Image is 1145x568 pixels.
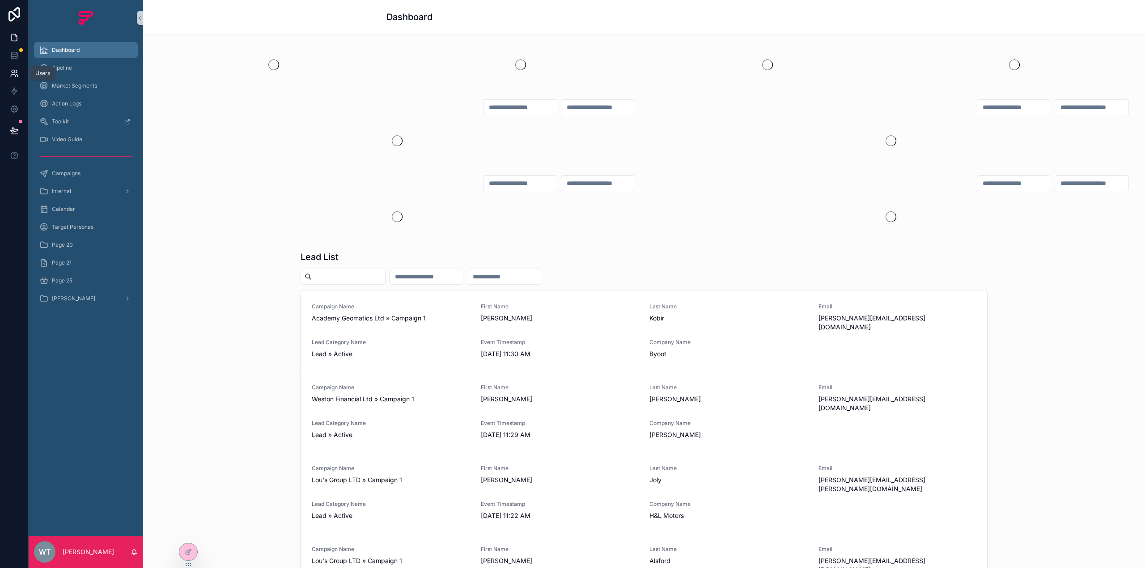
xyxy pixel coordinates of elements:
[52,100,81,107] span: Action Logs
[481,314,639,323] span: [PERSON_NAME]
[301,452,987,533] a: Campaign NameLou's Group LTD » Campaign 1First Name[PERSON_NAME]Last NameJolyEmail[PERSON_NAME][E...
[312,349,470,358] span: Lead » Active
[312,420,470,427] span: Lead Category Name
[78,11,93,25] img: App logo
[649,511,808,520] span: H&L Motors
[481,303,639,310] span: First Name
[818,314,977,332] span: [PERSON_NAME][EMAIL_ADDRESS][DOMAIN_NAME]
[34,42,138,58] a: Dashboard
[301,251,339,263] h1: Lead List
[34,78,138,94] a: Market Segments
[649,475,808,484] span: Joly
[34,165,138,181] a: Campaigns
[34,131,138,147] a: Video Guide
[35,70,50,77] div: Users
[818,395,977,412] span: [PERSON_NAME][EMAIL_ADDRESS][DOMAIN_NAME]
[34,183,138,199] a: Internal
[818,465,977,472] span: Email
[312,546,470,553] span: Campaign Name
[52,206,75,213] span: Calendar
[312,395,470,404] span: Weston Financial Ltd » Campaign 1
[39,547,51,557] span: WT
[312,556,470,565] span: Lou's Group LTD » Campaign 1
[301,290,987,371] a: Campaign NameAcademy Geomatics Ltd » Campaign 1First Name[PERSON_NAME]Last NameKobirEmail[PERSON_...
[52,241,73,248] span: Page 20
[649,420,808,427] span: Company Name
[481,384,639,391] span: First Name
[52,277,72,284] span: Page 25
[34,255,138,271] a: Page 21
[34,114,138,130] a: Toolkit
[312,303,470,310] span: Campaign Name
[34,290,138,307] a: [PERSON_NAME]
[301,371,987,452] a: Campaign NameWeston Financial Ltd » Campaign 1First Name[PERSON_NAME]Last Name[PERSON_NAME]Email[...
[312,384,470,391] span: Campaign Name
[649,501,808,508] span: Company Name
[818,546,977,553] span: Email
[29,36,143,318] div: scrollable content
[818,475,977,493] span: [PERSON_NAME][EMAIL_ADDRESS][PERSON_NAME][DOMAIN_NAME]
[34,201,138,217] a: Calendar
[34,219,138,235] a: Target Personas
[312,430,470,439] span: Lead » Active
[649,384,808,391] span: Last Name
[481,511,639,520] span: [DATE] 11:22 AM
[52,259,72,266] span: Page 21
[818,303,977,310] span: Email
[52,46,80,54] span: Dashboard
[52,82,97,89] span: Market Segments
[649,339,808,346] span: Company Name
[386,11,433,23] h1: Dashboard
[52,223,93,231] span: Target Personas
[312,339,470,346] span: Lead Category Name
[34,96,138,112] a: Action Logs
[312,465,470,472] span: Campaign Name
[649,349,808,358] span: Byoot
[52,136,82,143] span: Video Guide
[481,430,639,439] span: [DATE] 11:29 AM
[34,60,138,76] a: Pipeline
[63,547,114,556] p: [PERSON_NAME]
[312,511,470,520] span: Lead » Active
[34,273,138,289] a: Page 25
[312,475,470,484] span: Lou's Group LTD » Campaign 1
[34,237,138,253] a: Page 20
[481,395,639,404] span: [PERSON_NAME]
[52,188,71,195] span: Internal
[481,556,639,565] span: [PERSON_NAME]
[818,384,977,391] span: Email
[52,295,95,302] span: [PERSON_NAME]
[481,465,639,472] span: First Name
[481,420,639,427] span: Event Timestamp
[649,556,808,565] span: Alsford
[481,546,639,553] span: First Name
[649,430,808,439] span: [PERSON_NAME]
[649,395,808,404] span: [PERSON_NAME]
[312,314,470,323] span: Academy Geomatics Ltd » Campaign 1
[649,314,808,323] span: Kobir
[481,349,639,358] span: [DATE] 11:30 AM
[481,501,639,508] span: Event Timestamp
[649,465,808,472] span: Last Name
[481,475,639,484] span: [PERSON_NAME]
[649,546,808,553] span: Last Name
[649,303,808,310] span: Last Name
[52,170,81,177] span: Campaigns
[481,339,639,346] span: Event Timestamp
[312,501,470,508] span: Lead Category Name
[52,64,72,72] span: Pipeline
[52,118,69,125] span: Toolkit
